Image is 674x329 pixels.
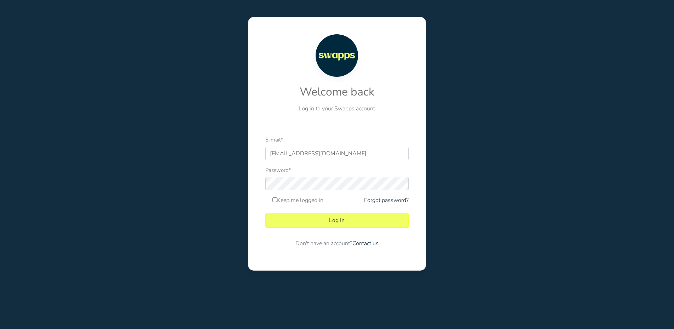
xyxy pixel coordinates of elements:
[265,213,409,228] button: Log In
[265,239,409,248] p: Don't have an account?
[316,34,358,77] img: Swapps logo
[364,196,409,204] a: Forgot password?
[352,239,379,247] a: Contact us
[265,136,283,144] label: E-mail
[272,197,277,202] input: Keep me logged in
[265,104,409,113] p: Log in to your Swapps account
[272,196,323,204] label: Keep me logged in
[265,147,409,160] input: E-mail address
[265,166,291,174] label: Password
[265,85,409,99] h2: Welcome back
